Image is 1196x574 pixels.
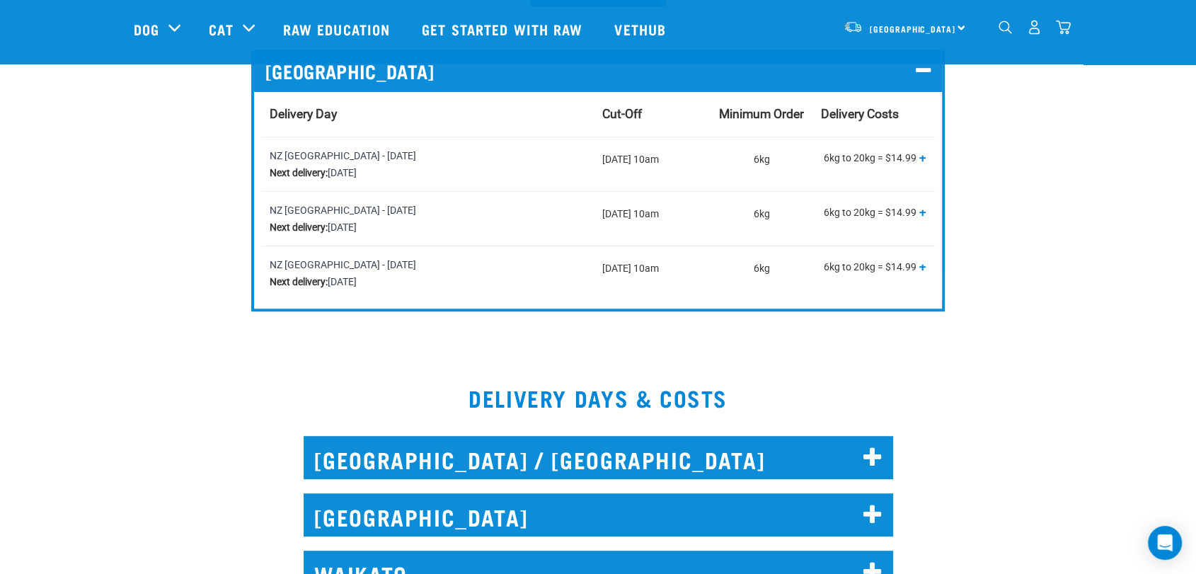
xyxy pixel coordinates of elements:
[711,92,812,137] th: Minimum Order
[821,202,926,226] p: 6kg to 20kg = $14.99 20kg to 40kg = $29.99 Over 40kg = $44.99
[593,246,711,300] td: [DATE] 10am
[1027,20,1042,35] img: user.png
[844,21,863,33] img: van-moving.png
[261,92,593,137] th: Delivery Day
[593,92,711,137] th: Cut-Off
[270,222,328,233] strong: Next delivery:
[711,246,812,300] td: 6kg
[711,191,812,246] td: 6kg
[593,191,711,246] td: [DATE] 10am
[1148,526,1182,560] div: Open Intercom Messenger
[812,92,935,137] th: Delivery Costs
[999,21,1012,34] img: home-icon-1@2x.png
[209,18,233,40] a: Cat
[919,205,926,219] span: +
[919,259,926,273] span: +
[711,137,812,191] td: 6kg
[593,137,711,191] td: [DATE] 10am
[600,1,684,57] a: Vethub
[270,202,585,236] div: NZ [GEOGRAPHIC_DATA] - [DATE] [DATE]
[870,26,955,31] span: [GEOGRAPHIC_DATA]
[265,60,931,82] p: [GEOGRAPHIC_DATA]
[821,147,926,172] p: 6kg to 20kg = $14.99 20kg to 40kg = $29.99 Over 40kg = $44.99
[269,1,408,57] a: Raw Education
[134,18,159,40] a: Dog
[270,256,585,290] div: NZ [GEOGRAPHIC_DATA] - [DATE] [DATE]
[265,60,434,82] span: [GEOGRAPHIC_DATA]
[1056,20,1071,35] img: home-icon@2x.png
[919,151,926,163] button: Show all tiers
[270,147,585,181] div: NZ [GEOGRAPHIC_DATA] - [DATE] [DATE]
[919,150,926,164] span: +
[304,493,893,536] h2: [GEOGRAPHIC_DATA]
[304,436,893,479] h2: [GEOGRAPHIC_DATA] / [GEOGRAPHIC_DATA]
[408,1,600,57] a: Get started with Raw
[919,260,926,272] button: Show all tiers
[270,167,328,178] strong: Next delivery:
[270,276,328,287] strong: Next delivery:
[919,206,926,218] button: Show all tiers
[821,256,926,281] p: 6kg to 20kg = $14.99 20kg to 40kg = $29.99 Over 40kg = $44.99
